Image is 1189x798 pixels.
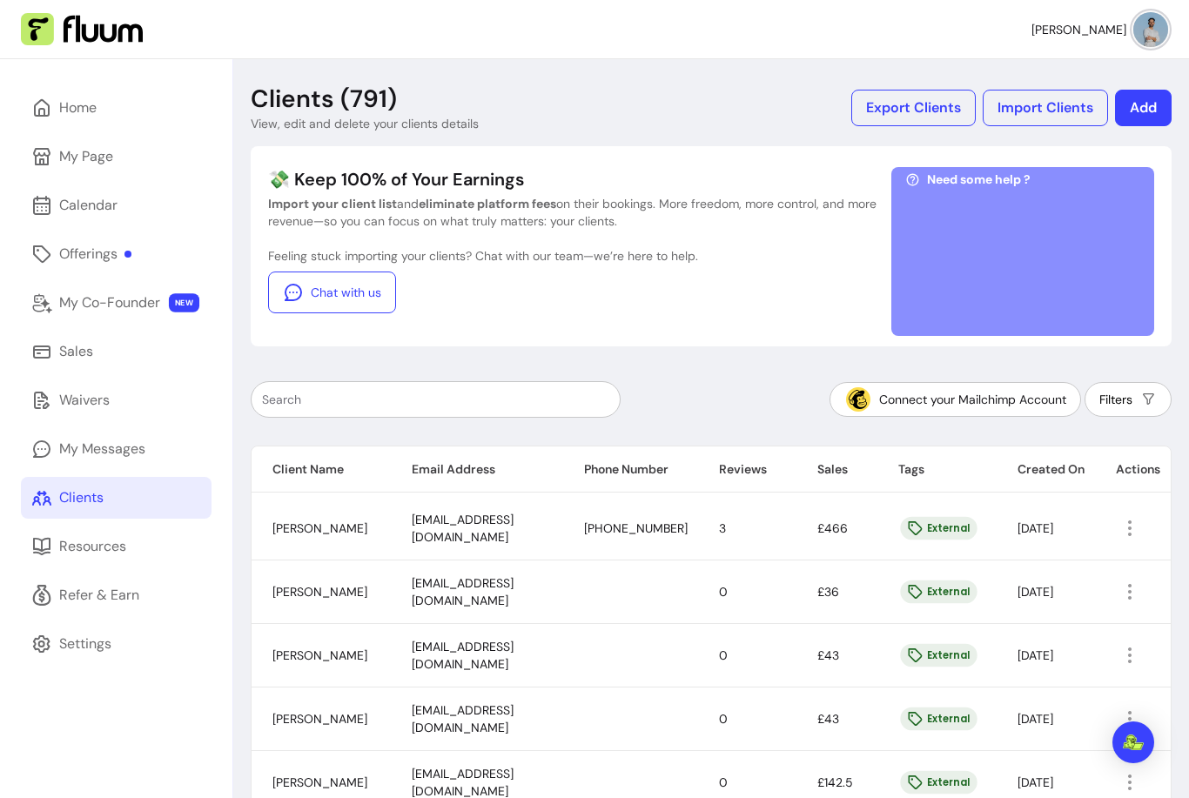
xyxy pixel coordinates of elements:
[21,379,212,421] a: Waivers
[719,520,726,536] span: 3
[59,341,93,362] div: Sales
[391,446,563,493] th: Email Address
[1018,584,1053,600] span: [DATE]
[21,623,212,665] a: Settings
[900,580,977,604] div: External
[412,702,514,735] span: [EMAIL_ADDRESS][DOMAIN_NAME]
[419,196,556,211] b: eliminate platform fees
[830,382,1081,417] button: Connect your Mailchimp Account
[900,707,977,731] div: External
[272,775,367,790] span: [PERSON_NAME]
[251,84,397,115] p: Clients (791)
[1095,446,1171,493] th: Actions
[59,292,160,313] div: My Co-Founder
[59,536,126,557] div: Resources
[796,446,877,493] th: Sales
[262,391,609,408] input: Search
[272,647,367,663] span: [PERSON_NAME]
[817,711,839,727] span: £43
[268,196,397,211] b: Import your client list
[251,115,479,132] p: View, edit and delete your clients details
[817,520,848,536] span: £466
[21,477,212,519] a: Clients
[272,584,367,600] span: [PERSON_NAME]
[21,331,212,372] a: Sales
[21,428,212,470] a: My Messages
[983,90,1108,126] button: Import Clients
[1018,520,1053,536] span: [DATE]
[252,446,391,493] th: Client Name
[563,446,698,493] th: Phone Number
[268,167,877,191] p: 💸 Keep 100% of Your Earnings
[1031,12,1168,47] button: avatar[PERSON_NAME]
[412,575,514,608] span: [EMAIL_ADDRESS][DOMAIN_NAME]
[1018,711,1053,727] span: [DATE]
[719,647,728,663] span: 0
[59,97,97,118] div: Home
[272,711,367,727] span: [PERSON_NAME]
[59,146,113,167] div: My Page
[817,775,853,790] span: £142.5
[900,517,977,540] div: External
[1018,775,1053,790] span: [DATE]
[59,390,110,411] div: Waivers
[1133,12,1168,47] img: avatar
[1018,647,1053,663] span: [DATE]
[268,195,877,230] p: and on their bookings. More freedom, more control, and more revenue—so you can focus on what trul...
[268,247,877,265] p: Feeling stuck importing your clients? Chat with our team—we’re here to help.
[817,584,839,600] span: £36
[900,644,977,667] div: External
[21,574,212,616] a: Refer & Earn
[169,293,199,312] span: NEW
[268,272,396,313] a: Chat with us
[1115,90,1172,126] button: Add
[900,771,977,795] div: External
[59,634,111,654] div: Settings
[698,446,796,493] th: Reviews
[412,512,514,545] span: [EMAIL_ADDRESS][DOMAIN_NAME]
[21,136,212,178] a: My Page
[719,584,728,600] span: 0
[817,647,839,663] span: £43
[1031,21,1126,38] span: [PERSON_NAME]
[59,244,131,265] div: Offerings
[21,13,143,46] img: Fluum Logo
[59,487,104,508] div: Clients
[21,282,212,324] a: My Co-Founder NEW
[21,184,212,226] a: Calendar
[1085,382,1172,417] button: Filters
[21,87,212,129] a: Home
[844,386,872,413] img: Mailchimp Icon
[1112,721,1154,763] div: Open Intercom Messenger
[21,233,212,275] a: Offerings
[584,520,688,536] span: [PHONE_NUMBER]
[719,711,728,727] span: 0
[927,171,1031,188] span: Need some help ?
[272,520,367,536] span: [PERSON_NAME]
[719,775,728,790] span: 0
[21,526,212,567] a: Resources
[851,90,976,126] button: Export Clients
[59,439,145,459] div: My Messages
[997,446,1095,493] th: Created On
[412,639,514,672] span: [EMAIL_ADDRESS][DOMAIN_NAME]
[59,585,139,606] div: Refer & Earn
[59,195,118,216] div: Calendar
[877,446,997,493] th: Tags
